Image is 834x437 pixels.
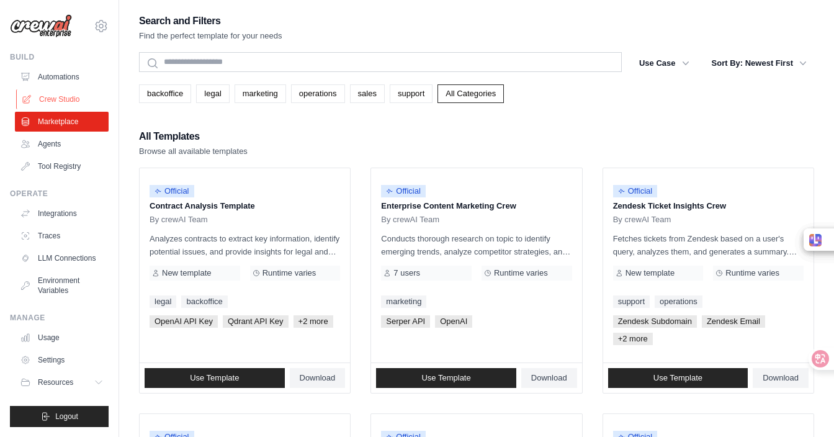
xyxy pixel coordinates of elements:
[190,373,239,383] span: Use Template
[290,368,346,388] a: Download
[494,268,548,278] span: Runtime varies
[223,315,289,328] span: Qdrant API Key
[145,368,285,388] a: Use Template
[350,84,385,103] a: sales
[16,89,110,109] a: Crew Studio
[15,112,109,132] a: Marketplace
[613,315,697,328] span: Zendesk Subdomain
[15,372,109,392] button: Resources
[613,333,653,345] span: +2 more
[10,189,109,199] div: Operate
[763,373,799,383] span: Download
[294,315,333,328] span: +2 more
[381,295,426,308] a: marketing
[262,268,316,278] span: Runtime varies
[435,315,472,328] span: OpenAI
[704,52,814,74] button: Sort By: Newest First
[521,368,577,388] a: Download
[162,268,211,278] span: New template
[15,226,109,246] a: Traces
[38,377,73,387] span: Resources
[655,295,702,308] a: operations
[150,215,208,225] span: By crewAI Team
[196,84,229,103] a: legal
[139,30,282,42] p: Find the perfect template for your needs
[150,200,340,212] p: Contract Analysis Template
[531,373,567,383] span: Download
[632,52,697,74] button: Use Case
[139,128,248,145] h2: All Templates
[139,84,191,103] a: backoffice
[613,232,804,258] p: Fetches tickets from Zendesk based on a user's query, analyzes them, and generates a summary. Out...
[139,145,248,158] p: Browse all available templates
[753,368,809,388] a: Download
[15,156,109,176] a: Tool Registry
[150,295,176,308] a: legal
[613,215,671,225] span: By crewAI Team
[235,84,286,103] a: marketing
[381,200,572,212] p: Enterprise Content Marketing Crew
[725,268,779,278] span: Runtime varies
[15,350,109,370] a: Settings
[15,328,109,348] a: Usage
[10,14,72,38] img: Logo
[150,315,218,328] span: OpenAI API Key
[381,185,426,197] span: Official
[150,232,340,258] p: Analyzes contracts to extract key information, identify potential issues, and provide insights fo...
[55,412,78,421] span: Logout
[613,295,650,308] a: support
[376,368,516,388] a: Use Template
[653,373,702,383] span: Use Template
[15,248,109,268] a: LLM Connections
[390,84,433,103] a: support
[421,373,470,383] span: Use Template
[393,268,420,278] span: 7 users
[10,52,109,62] div: Build
[613,185,658,197] span: Official
[15,204,109,223] a: Integrations
[291,84,345,103] a: operations
[437,84,504,103] a: All Categories
[150,185,194,197] span: Official
[625,268,675,278] span: New template
[381,215,439,225] span: By crewAI Team
[381,232,572,258] p: Conducts thorough research on topic to identify emerging trends, analyze competitor strategies, a...
[10,406,109,427] button: Logout
[15,67,109,87] a: Automations
[608,368,748,388] a: Use Template
[10,313,109,323] div: Manage
[300,373,336,383] span: Download
[15,271,109,300] a: Environment Variables
[181,295,227,308] a: backoffice
[15,134,109,154] a: Agents
[702,315,765,328] span: Zendesk Email
[139,12,282,30] h2: Search and Filters
[613,200,804,212] p: Zendesk Ticket Insights Crew
[381,315,430,328] span: Serper API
